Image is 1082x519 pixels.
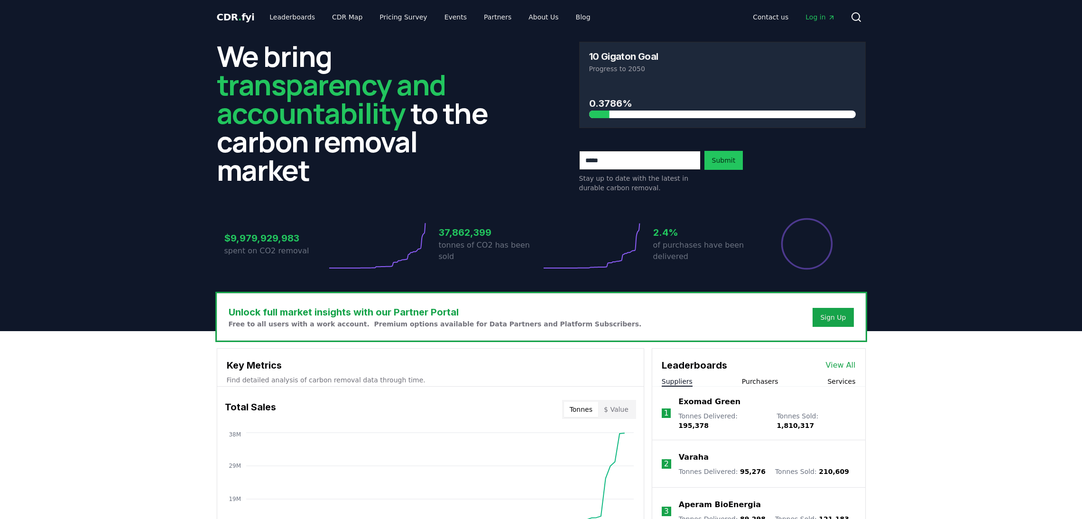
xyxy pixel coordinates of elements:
[827,377,855,386] button: Services
[476,9,519,26] a: Partners
[704,151,743,170] button: Submit
[775,467,849,476] p: Tonnes Sold :
[262,9,598,26] nav: Main
[653,225,756,240] h3: 2.4%
[521,9,566,26] a: About Us
[598,402,634,417] button: $ Value
[589,52,658,61] h3: 10 Gigaton Goal
[653,240,756,262] p: of purchases have been delivered
[262,9,323,26] a: Leaderboards
[780,217,833,270] div: Percentage of sales delivered
[678,411,767,430] p: Tonnes Delivered :
[227,358,634,372] h3: Key Metrics
[229,319,642,329] p: Free to all users with a work account. Premium options available for Data Partners and Platform S...
[662,358,727,372] h3: Leaderboards
[227,375,634,385] p: Find detailed analysis of carbon removal data through time.
[664,506,669,517] p: 3
[679,499,761,510] a: Aperam BioEnergia
[826,360,856,371] a: View All
[589,96,856,111] h3: 0.3786%
[579,174,701,193] p: Stay up to date with the latest in durable carbon removal.
[229,431,241,438] tspan: 38M
[679,452,709,463] a: Varaha
[664,458,669,470] p: 2
[664,408,668,419] p: 1
[805,12,835,22] span: Log in
[225,400,276,419] h3: Total Sales
[439,225,541,240] h3: 37,862,399
[372,9,435,26] a: Pricing Survey
[662,377,693,386] button: Suppliers
[820,313,846,322] a: Sign Up
[819,468,849,475] span: 210,609
[224,245,327,257] p: spent on CO2 removal
[229,496,241,502] tspan: 19M
[564,402,598,417] button: Tonnes
[229,463,241,469] tspan: 29M
[740,468,766,475] span: 95,276
[437,9,474,26] a: Events
[324,9,370,26] a: CDR Map
[229,305,642,319] h3: Unlock full market insights with our Partner Portal
[217,10,255,24] a: CDR.fyi
[678,396,740,408] a: Exomad Green
[568,9,598,26] a: Blog
[777,411,855,430] p: Tonnes Sold :
[798,9,842,26] a: Log in
[679,467,766,476] p: Tonnes Delivered :
[813,308,853,327] button: Sign Up
[217,65,446,132] span: transparency and accountability
[224,231,327,245] h3: $9,979,929,983
[439,240,541,262] p: tonnes of CO2 has been sold
[745,9,842,26] nav: Main
[678,422,709,429] span: 195,378
[745,9,796,26] a: Contact us
[589,64,856,74] p: Progress to 2050
[217,11,255,23] span: CDR fyi
[742,377,778,386] button: Purchasers
[777,422,814,429] span: 1,810,317
[238,11,241,23] span: .
[217,42,503,184] h2: We bring to the carbon removal market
